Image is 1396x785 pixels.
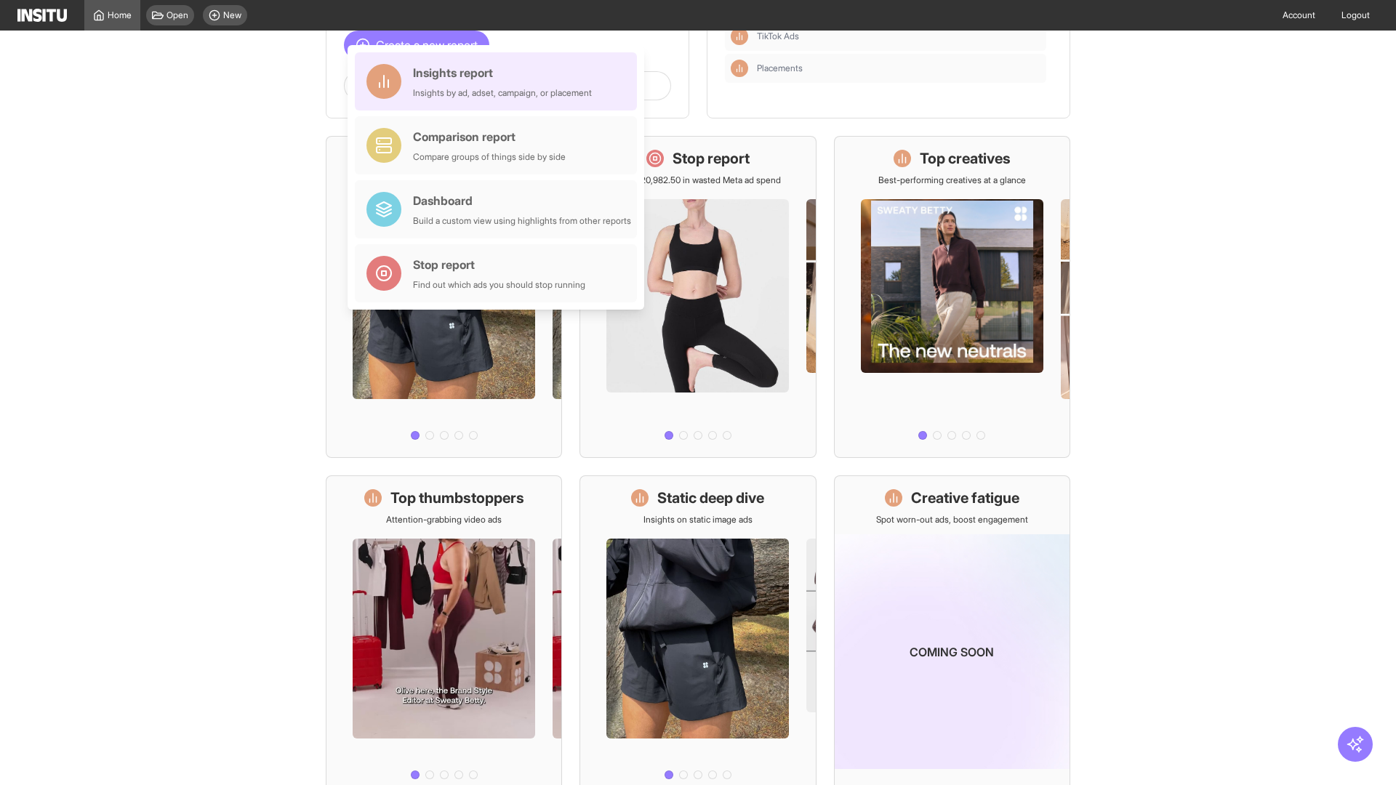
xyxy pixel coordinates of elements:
[376,36,478,54] span: Create a new report
[413,128,566,145] div: Comparison report
[878,174,1026,186] p: Best-performing creatives at a glance
[386,514,502,526] p: Attention-grabbing video ads
[17,9,67,22] img: Logo
[731,60,748,77] div: Insights
[643,514,753,526] p: Insights on static image ads
[920,148,1011,169] h1: Top creatives
[657,488,764,508] h1: Static deep dive
[757,63,1040,74] span: Placements
[757,31,1040,42] span: TikTok Ads
[390,488,524,508] h1: Top thumbstoppers
[614,174,781,186] p: Save £20,982.50 in wasted Meta ad spend
[413,215,631,227] div: Build a custom view using highlights from other reports
[413,279,585,291] div: Find out which ads you should stop running
[673,148,750,169] h1: Stop report
[731,28,748,45] div: Insights
[108,9,132,21] span: Home
[223,9,241,21] span: New
[413,87,592,99] div: Insights by ad, adset, campaign, or placement
[579,136,816,458] a: Stop reportSave £20,982.50 in wasted Meta ad spend
[413,64,592,81] div: Insights report
[413,151,566,163] div: Compare groups of things side by side
[413,192,631,209] div: Dashboard
[344,31,489,60] button: Create a new report
[757,31,799,42] span: TikTok Ads
[413,256,585,273] div: Stop report
[167,9,188,21] span: Open
[757,63,803,74] span: Placements
[326,136,562,458] a: What's live nowSee all active ads instantly
[834,136,1070,458] a: Top creativesBest-performing creatives at a glance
